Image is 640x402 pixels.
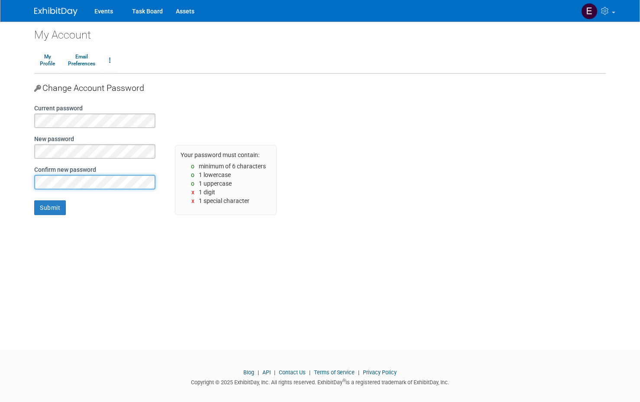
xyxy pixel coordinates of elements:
li: 1 uppercase [181,179,271,188]
label: New password [34,136,74,142]
li: 1 special character [181,196,271,205]
li: 1 digit [181,188,271,196]
div: My Account [34,22,606,42]
span: | [272,369,278,376]
li: 1 lowercase [181,170,271,179]
span: Your password must contain: [181,151,259,158]
input: Submit [34,200,66,215]
a: EmailPreferences [62,50,101,71]
img: External Events [581,3,598,19]
span: | [307,369,313,376]
a: Terms of Service [314,369,355,376]
img: ExhibitDay [34,7,78,16]
span: | [356,369,362,376]
a: Privacy Policy [363,369,397,376]
label: Current password [34,105,83,111]
label: Confirm new password [34,167,96,173]
sup: ® [343,378,346,383]
a: API [262,369,271,376]
a: Contact Us [279,369,306,376]
div: Change Account Password [34,74,606,97]
a: Blog [243,369,254,376]
span: | [255,369,261,376]
a: MyProfile [34,50,61,71]
li: minimum of 6 characters [181,162,271,170]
